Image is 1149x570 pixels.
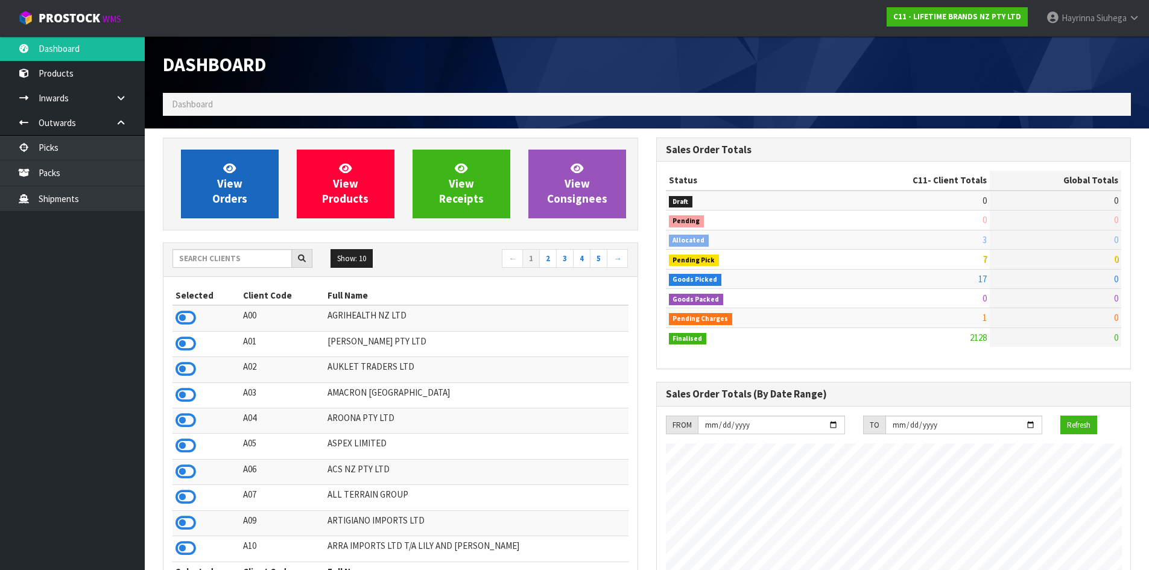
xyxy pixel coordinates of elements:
a: 1 [522,249,540,268]
span: 0 [1114,195,1118,206]
span: View Consignees [547,161,607,206]
a: ViewConsignees [528,150,626,218]
span: 2128 [970,332,987,343]
td: A09 [240,510,324,536]
td: ARRA IMPORTS LTD T/A LILY AND [PERSON_NAME] [324,536,628,562]
span: Goods Picked [669,274,722,286]
td: ARTIGIANO IMPORTS LTD [324,510,628,536]
span: Allocated [669,235,709,247]
div: FROM [666,416,698,435]
td: A10 [240,536,324,562]
th: Status [666,171,817,190]
span: Dashboard [163,52,266,77]
a: ViewOrders [181,150,279,218]
td: ALL TERRAIN GROUP [324,485,628,510]
span: ProStock [39,10,100,26]
td: A04 [240,408,324,434]
nav: Page navigation [410,249,628,270]
th: - Client Totals [816,171,990,190]
span: 7 [983,253,987,265]
a: 3 [556,249,574,268]
a: → [607,249,628,268]
td: A03 [240,382,324,408]
span: 0 [983,293,987,304]
span: Hayrinna [1062,12,1095,24]
th: Client Code [240,286,324,305]
td: [PERSON_NAME] PTY LTD [324,331,628,356]
td: AMACRON [GEOGRAPHIC_DATA] [324,382,628,408]
a: ViewProducts [297,150,394,218]
td: A00 [240,305,324,331]
td: AUKLET TRADERS LTD [324,357,628,382]
span: Pending Charges [669,313,733,325]
span: 0 [1114,214,1118,226]
button: Refresh [1060,416,1097,435]
span: 0 [1114,273,1118,285]
td: A07 [240,485,324,510]
td: AGRIHEALTH NZ LTD [324,305,628,331]
span: 17 [978,273,987,285]
span: 1 [983,312,987,323]
span: View Orders [212,161,247,206]
span: View Products [322,161,369,206]
h3: Sales Order Totals (By Date Range) [666,388,1122,400]
span: 3 [983,234,987,245]
span: 0 [1114,234,1118,245]
span: 0 [1114,312,1118,323]
span: 0 [983,214,987,226]
th: Full Name [324,286,628,305]
td: A01 [240,331,324,356]
button: Show: 10 [331,249,373,268]
h3: Sales Order Totals [666,144,1122,156]
span: C11 [913,174,928,186]
span: 0 [1114,293,1118,304]
a: 4 [573,249,590,268]
span: 0 [1114,332,1118,343]
div: TO [863,416,885,435]
span: 0 [1114,253,1118,265]
td: A02 [240,357,324,382]
span: Pending [669,215,704,227]
a: 2 [539,249,557,268]
span: Siuhega [1097,12,1127,24]
span: Dashboard [172,98,213,110]
span: Draft [669,196,693,208]
span: Finalised [669,333,707,345]
a: ← [502,249,523,268]
span: Pending Pick [669,255,720,267]
span: 0 [983,195,987,206]
td: A06 [240,459,324,484]
a: ViewReceipts [413,150,510,218]
span: Goods Packed [669,294,724,306]
th: Global Totals [990,171,1121,190]
a: 5 [590,249,607,268]
td: AROONA PTY LTD [324,408,628,434]
input: Search clients [173,249,292,268]
strong: C11 - LIFETIME BRANDS NZ PTY LTD [893,11,1021,22]
img: cube-alt.png [18,10,33,25]
th: Selected [173,286,240,305]
td: ASPEX LIMITED [324,434,628,459]
td: A05 [240,434,324,459]
td: ACS NZ PTY LTD [324,459,628,484]
span: View Receipts [439,161,484,206]
small: WMS [103,13,121,25]
a: C11 - LIFETIME BRANDS NZ PTY LTD [887,7,1028,27]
